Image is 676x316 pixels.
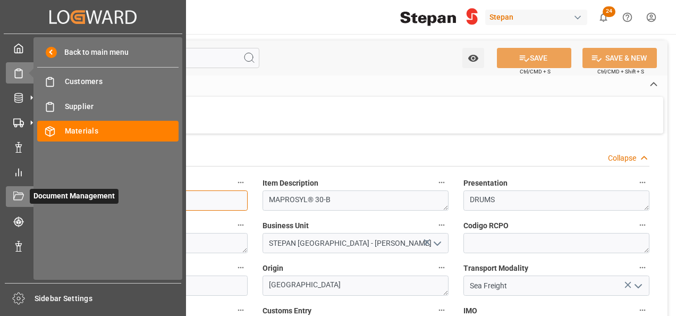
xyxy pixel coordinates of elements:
[234,261,248,275] button: HS code
[485,10,587,25] div: Stepan
[582,48,657,68] button: SAVE & NEW
[6,38,180,59] a: My Cockpit
[263,220,309,231] span: Business Unit
[636,176,649,189] button: Presentation
[429,235,445,252] button: open menu
[608,153,636,164] div: Collapse
[6,161,180,182] a: My Reports
[263,178,318,189] span: Item Description
[463,178,508,189] span: Presentation
[435,218,449,232] button: Business Unit
[263,190,449,211] textarea: MAPROSYL® 30-B
[65,101,179,112] span: Supplier
[597,68,644,76] span: Ctrl/CMD + Shift + S
[603,6,615,17] span: 24
[463,263,528,274] span: Transport Modality
[234,176,248,189] button: Item Id
[497,48,571,68] button: SAVE
[435,176,449,189] button: Item Description
[630,278,646,294] button: open menu
[520,68,551,76] span: Ctrl/CMD + S
[435,261,449,275] button: Origin
[65,76,179,87] span: Customers
[6,186,180,207] a: Document ManagementDocument Management
[615,5,639,29] button: Help Center
[591,5,615,29] button: show 24 new notifications
[35,293,182,304] span: Sidebar Settings
[485,7,591,27] button: Stepan
[636,218,649,232] button: Codigo RCPO
[400,8,478,27] img: Stepan_Company_logo.svg.png_1713531530.png
[263,263,283,274] span: Origin
[65,126,179,137] span: Materials
[462,48,484,68] button: open menu
[37,121,179,142] a: Materials
[234,218,248,232] button: UOM
[463,276,649,296] input: Type to search/select
[463,190,649,211] textarea: DRUMS
[6,211,180,231] a: Tracking
[37,96,179,117] a: Supplier
[463,220,509,231] span: Codigo RCPO
[6,137,180,157] a: Data Management
[263,233,449,253] input: Type to search/select
[37,71,179,92] a: Customers
[636,261,649,275] button: Transport Modality
[263,276,449,296] textarea: [GEOGRAPHIC_DATA]
[57,47,129,58] span: Back to main menu
[30,189,119,204] span: Document Management
[6,236,180,256] a: Notifications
